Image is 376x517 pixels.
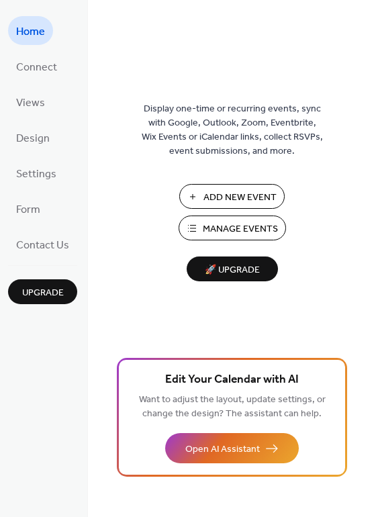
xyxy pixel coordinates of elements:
[16,128,50,149] span: Design
[179,184,285,209] button: Add New Event
[8,52,65,81] a: Connect
[185,442,260,457] span: Open AI Assistant
[16,93,45,113] span: Views
[16,21,45,42] span: Home
[16,235,69,256] span: Contact Us
[203,222,278,236] span: Manage Events
[139,391,326,423] span: Want to adjust the layout, update settings, or change the design? The assistant can help.
[187,256,278,281] button: 🚀 Upgrade
[8,123,58,152] a: Design
[195,261,270,279] span: 🚀 Upgrade
[22,286,64,300] span: Upgrade
[203,191,277,205] span: Add New Event
[8,16,53,45] a: Home
[8,230,77,258] a: Contact Us
[8,279,77,304] button: Upgrade
[8,158,64,187] a: Settings
[165,371,299,389] span: Edit Your Calendar with AI
[16,57,57,78] span: Connect
[8,87,53,116] a: Views
[16,199,40,220] span: Form
[179,216,286,240] button: Manage Events
[142,102,323,158] span: Display one-time or recurring events, sync with Google, Outlook, Zoom, Eventbrite, Wix Events or ...
[16,164,56,185] span: Settings
[165,433,299,463] button: Open AI Assistant
[8,194,48,223] a: Form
